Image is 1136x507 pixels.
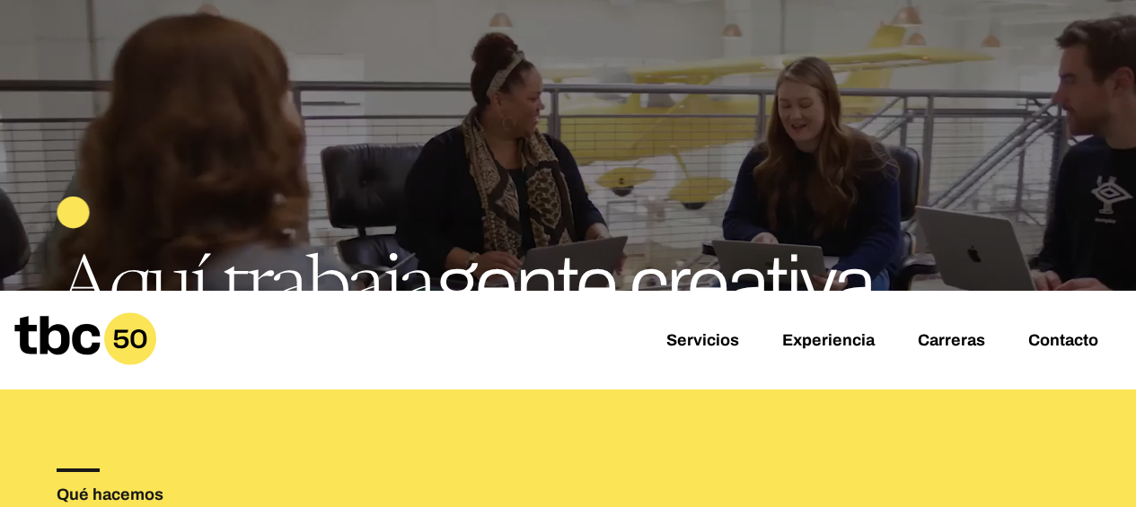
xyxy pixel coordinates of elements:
[14,353,156,372] a: Hogar
[57,253,436,332] font: Aquí trabaja
[436,242,905,328] font: gente creativa .
[918,331,985,349] font: Carreras
[1028,331,1098,353] a: Contacto
[57,485,163,503] font: Qué hacemos
[918,331,985,353] a: Carreras
[666,331,739,353] a: Servicios
[1028,331,1098,349] font: Contacto
[666,331,739,349] font: Servicios
[782,331,875,353] a: Experiencia
[782,331,875,349] font: Experiencia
